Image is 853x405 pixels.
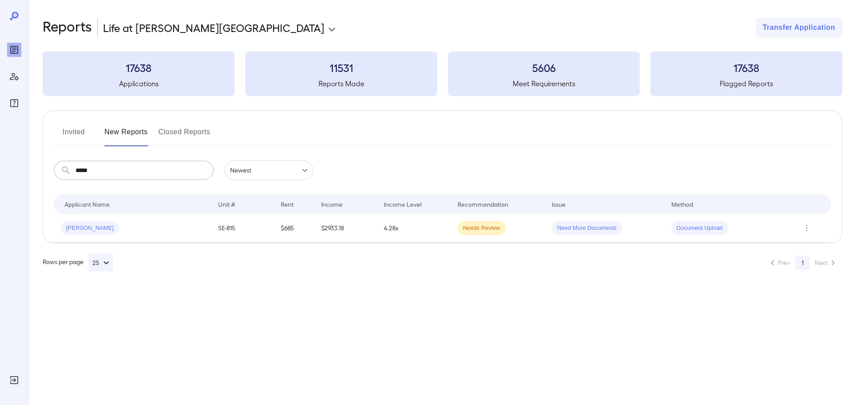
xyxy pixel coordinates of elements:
span: Document Upload [671,224,728,233]
h2: Reports [43,18,92,37]
div: FAQ [7,96,21,110]
div: Reports [7,43,21,57]
span: Need More Documents [552,224,622,233]
div: Method [671,199,693,209]
h3: 5606 [448,60,640,75]
button: Closed Reports [159,125,211,146]
button: Transfer Application [756,18,842,37]
h3: 17638 [43,60,235,75]
button: Invited [54,125,94,146]
td: $2933.18 [314,214,377,243]
button: page 1 [795,256,809,270]
td: 4.28x [377,214,450,243]
div: Log Out [7,373,21,387]
div: Rent [281,199,295,209]
div: Income Level [384,199,422,209]
h3: 17638 [650,60,842,75]
h3: 11531 [245,60,437,75]
h5: Reports Made [245,78,437,89]
p: Life at [PERSON_NAME][GEOGRAPHIC_DATA] [103,20,324,35]
div: Unit # [218,199,235,209]
h5: Meet Requirements [448,78,640,89]
div: Rows per page [43,254,113,272]
button: 25 [89,254,113,272]
summary: 17638Applications11531Reports Made5606Meet Requirements17638Flagged Reports [43,52,842,96]
span: [PERSON_NAME] [61,224,119,233]
nav: pagination navigation [763,256,842,270]
div: Income [321,199,343,209]
td: SE-815 [211,214,274,243]
button: Row Actions [800,221,814,235]
div: Newest [224,160,313,180]
button: New Reports [104,125,148,146]
div: Manage Users [7,69,21,84]
h5: Applications [43,78,235,89]
span: Needs Review [458,224,506,233]
div: Issue [552,199,566,209]
h5: Flagged Reports [650,78,842,89]
div: Recommendation [458,199,508,209]
td: $685 [274,214,314,243]
div: Applicant Name [64,199,110,209]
